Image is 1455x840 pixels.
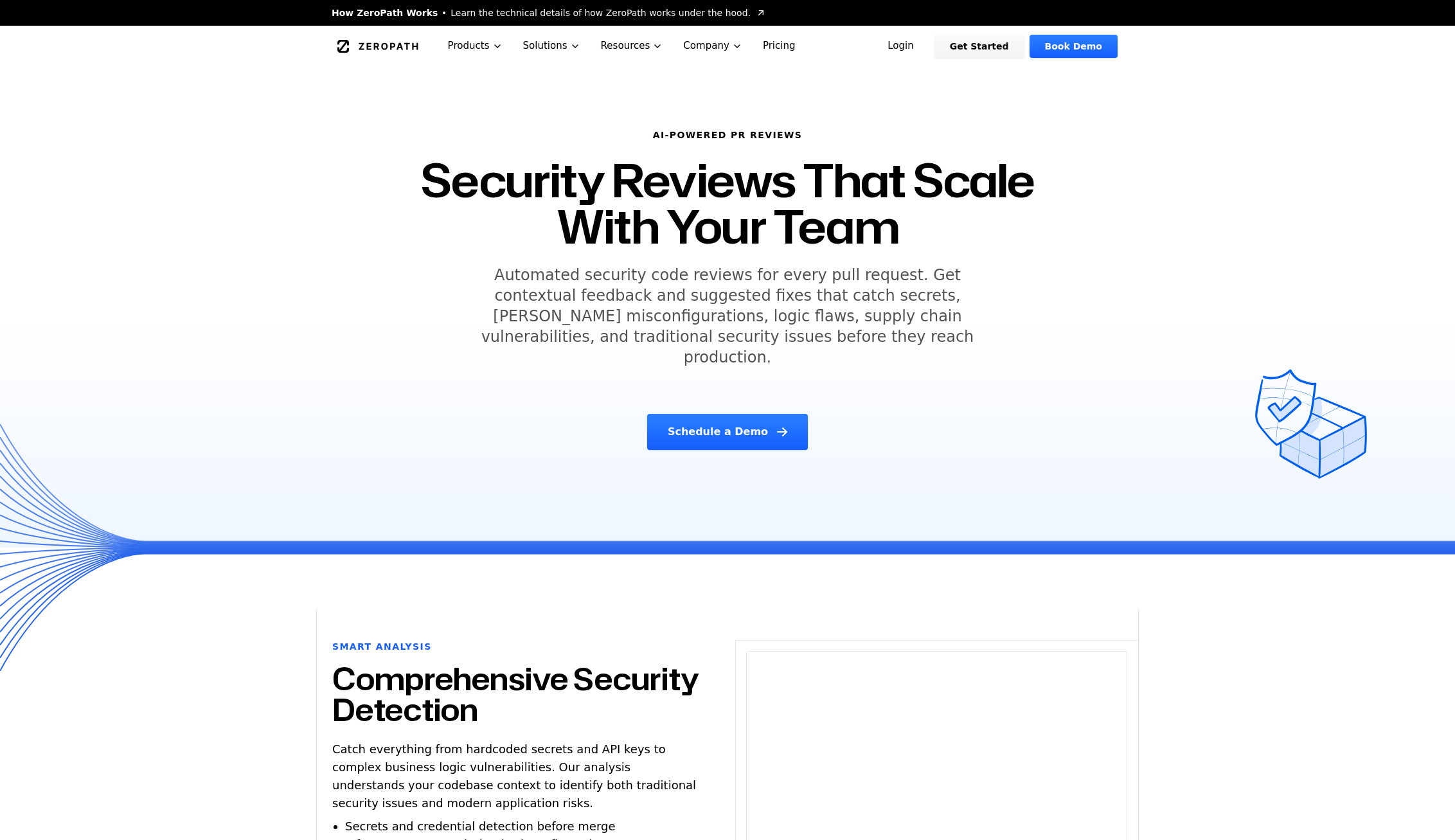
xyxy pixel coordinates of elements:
[591,26,674,66] button: Resources
[332,6,438,19] span: How ZeroPath Works
[1030,35,1118,58] a: Book Demo
[934,35,1024,58] a: Get Started
[481,265,974,368] h5: Automated security code reviews for every pull request. Get contextual feedback and suggested fix...
[673,26,753,66] button: Company
[332,740,704,812] p: Catch everything from hardcoded secrets and API keys to complex business logic vulnerabilities. O...
[513,26,591,66] button: Solutions
[316,26,1139,66] nav: Global
[753,26,806,66] a: Pricing
[332,663,704,725] h2: Comprehensive Security Detection
[438,26,513,66] button: Products
[332,6,766,19] a: How ZeroPath WorksLearn the technical details of how ZeroPath works under the hood.
[332,640,432,653] h6: Smart Analysis
[414,129,1041,141] h6: AI-Powered PR Reviews
[451,6,751,19] span: Learn the technical details of how ZeroPath works under the hood.
[414,157,1041,249] h1: Security Reviews That Scale With Your Team
[345,819,616,833] span: Secrets and credential detection before merge
[647,414,808,450] a: Schedule a Demo
[872,35,929,58] a: Login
